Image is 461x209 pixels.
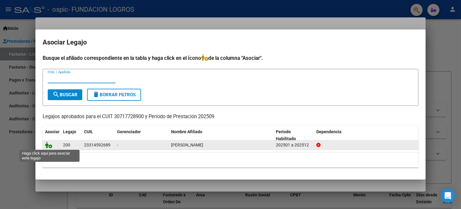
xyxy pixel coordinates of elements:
[316,129,342,134] span: Dependencia
[63,143,70,147] span: 200
[53,91,60,98] mat-icon: search
[43,152,418,168] div: 1 registros
[53,92,77,97] span: Buscar
[92,91,100,98] mat-icon: delete
[169,125,273,145] datatable-header-cell: Nombre Afiliado
[276,129,296,141] span: Periodo Habilitado
[92,92,136,97] span: Borrar Filtros
[43,37,418,48] h2: Asociar Legajo
[117,143,118,147] span: -
[43,54,418,62] h4: Busque el afiliado correspondiente en la tabla y haga click en el ícono de la columna "Asociar".
[276,142,312,149] div: 202501 a 202512
[87,89,141,101] button: Borrar Filtros
[45,129,59,134] span: Asociar
[48,89,82,100] button: Buscar
[115,125,169,145] datatable-header-cell: Gerenciador
[441,189,455,203] div: Open Intercom Messenger
[63,129,76,134] span: Legajo
[43,113,418,121] p: Legajos aprobados para el CUIT 30717728900 y Período de Prestación 202509
[84,129,93,134] span: CUIL
[314,125,419,145] datatable-header-cell: Dependencia
[84,142,110,149] div: 23314592689
[117,129,141,134] span: Gerenciador
[61,125,82,145] datatable-header-cell: Legajo
[43,125,61,145] datatable-header-cell: Asociar
[273,125,314,145] datatable-header-cell: Periodo Habilitado
[171,143,203,147] span: BRAVO GUSTAVO DANIEL
[171,129,202,134] span: Nombre Afiliado
[82,125,115,145] datatable-header-cell: CUIL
